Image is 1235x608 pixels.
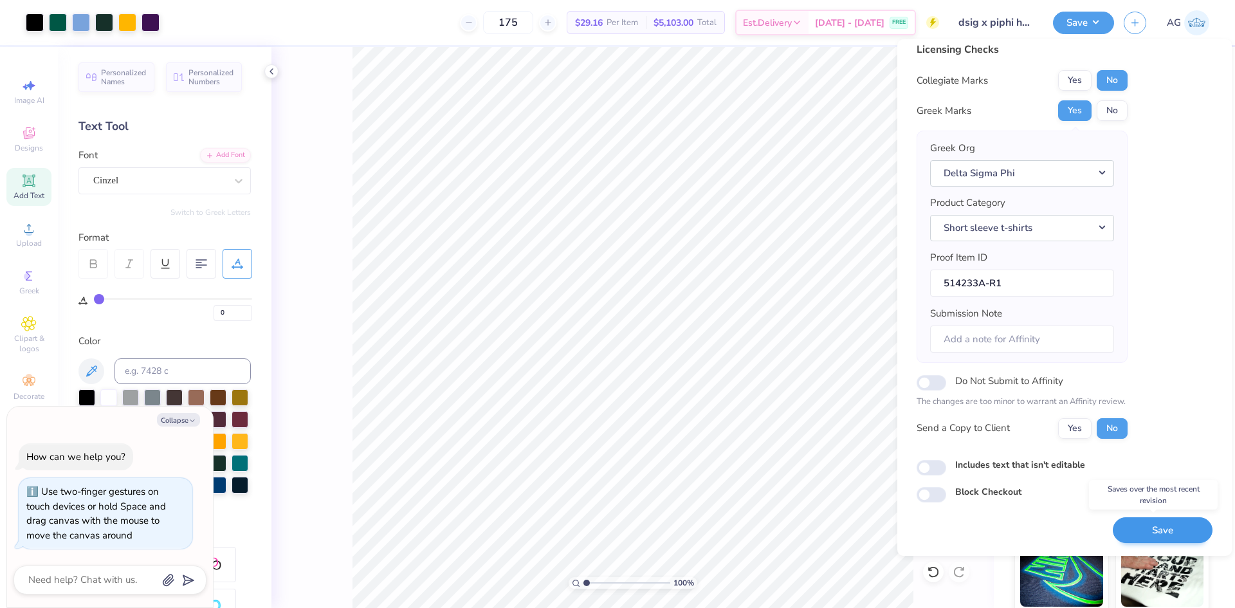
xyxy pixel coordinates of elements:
[955,485,1021,499] label: Block Checkout
[930,250,987,265] label: Proof Item ID
[19,286,39,296] span: Greek
[654,16,693,30] span: $5,103.00
[930,306,1002,321] label: Submission Note
[1167,10,1209,35] a: AG
[930,141,975,156] label: Greek Org
[1053,12,1114,34] button: Save
[14,95,44,106] span: Image AI
[101,68,147,86] span: Personalized Names
[930,215,1114,241] button: Short sleeve t-shirts
[26,450,125,463] div: How can we help you?
[917,421,1010,436] div: Send a Copy to Client
[170,207,251,217] button: Switch to Greek Letters
[930,196,1005,210] label: Product Category
[1058,70,1092,91] button: Yes
[16,238,42,248] span: Upload
[1097,70,1128,91] button: No
[917,73,988,88] div: Collegiate Marks
[917,396,1128,409] p: The changes are too minor to warrant an Affinity review.
[1184,10,1209,35] img: Aljosh Eyron Garcia
[743,16,792,30] span: Est. Delivery
[114,358,251,384] input: e.g. 7428 c
[188,68,234,86] span: Personalized Numbers
[955,373,1063,389] label: Do Not Submit to Affinity
[1089,480,1218,510] div: Saves over the most recent revision
[78,148,98,163] label: Font
[1058,100,1092,121] button: Yes
[78,334,251,349] div: Color
[78,230,252,245] div: Format
[14,190,44,201] span: Add Text
[1020,542,1103,607] img: Glow in the Dark Ink
[6,333,51,354] span: Clipart & logos
[1113,517,1212,544] button: Save
[1097,418,1128,439] button: No
[15,143,43,153] span: Designs
[949,10,1043,35] input: Untitled Design
[892,18,906,27] span: FREE
[917,42,1128,57] div: Licensing Checks
[607,16,638,30] span: Per Item
[930,160,1114,187] button: Delta Sigma Phi
[78,118,251,135] div: Text Tool
[575,16,603,30] span: $29.16
[157,413,200,427] button: Collapse
[200,148,251,163] div: Add Font
[955,458,1085,472] label: Includes text that isn't editable
[1121,542,1204,607] img: Water based Ink
[26,485,166,542] div: Use two-finger gestures on touch devices or hold Space and drag canvas with the mouse to move the...
[1058,418,1092,439] button: Yes
[673,577,694,589] span: 100 %
[483,11,533,34] input: – –
[1167,15,1181,30] span: AG
[815,16,884,30] span: [DATE] - [DATE]
[917,104,971,118] div: Greek Marks
[14,391,44,401] span: Decorate
[930,326,1114,353] input: Add a note for Affinity
[1097,100,1128,121] button: No
[697,16,717,30] span: Total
